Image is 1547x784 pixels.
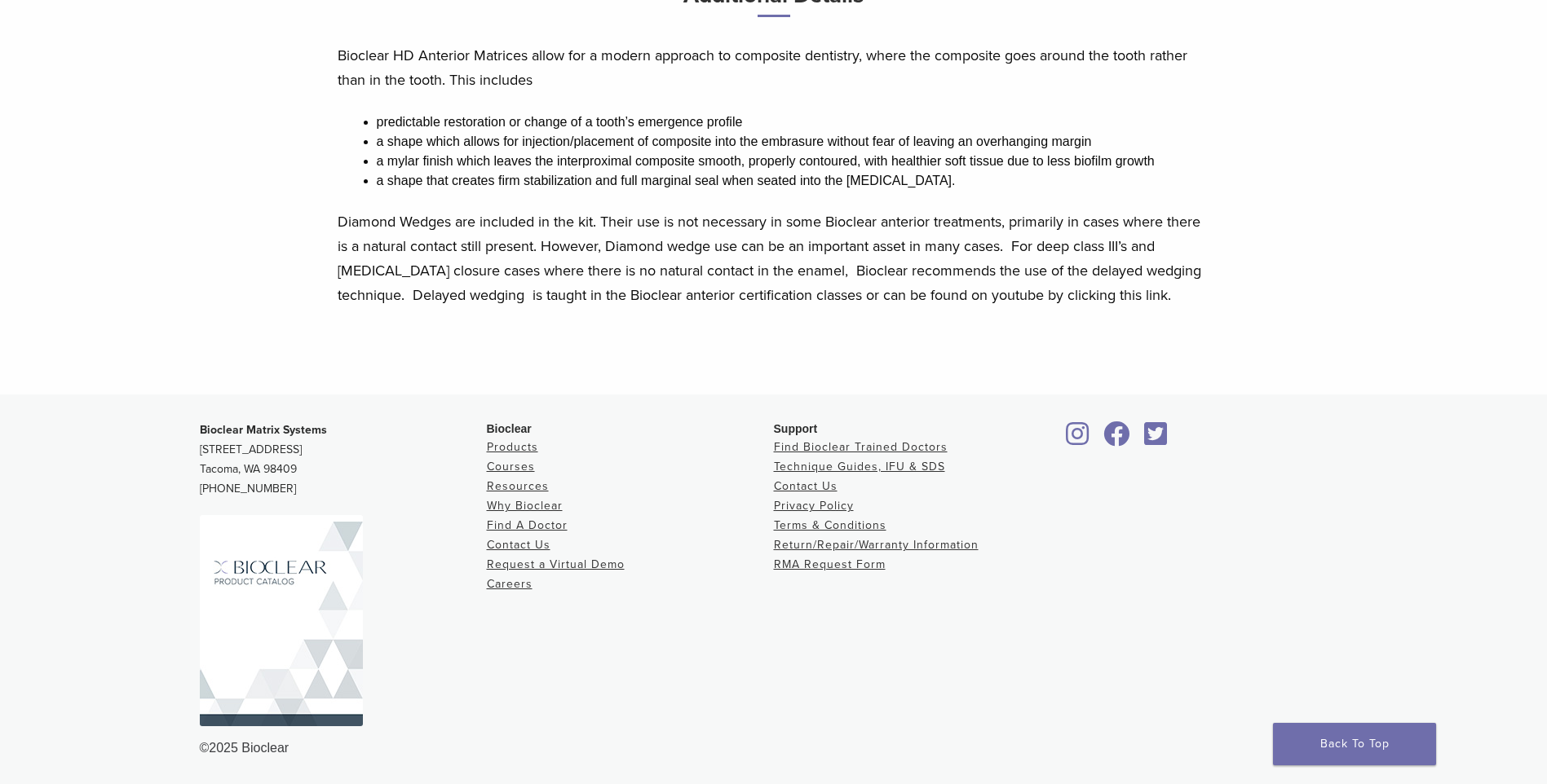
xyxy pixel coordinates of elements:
span: Support [774,422,818,435]
a: Products [487,440,538,454]
a: Find A Doctor [487,518,568,532]
a: Contact Us [487,538,550,552]
li: a mylar finish which leaves the interproximal composite smooth, properly contoured, with healthie... [377,152,1210,171]
p: Diamond Wedges are included in the kit. Their use is not necessary in some Bioclear anterior trea... [338,209,1210,307]
a: Careers [487,577,533,591]
a: Why Bioclear [487,499,563,513]
a: Privacy Policy [774,499,854,513]
div: ©2025 Bioclear [200,738,1348,758]
a: Find Bioclear Trained Doctors [774,440,948,454]
a: Terms & Conditions [774,518,886,532]
li: predictable restoration or change of a tooth’s emergence profile [377,112,1210,132]
img: Bioclear [200,515,363,726]
a: Courses [487,460,535,473]
li: a shape which allows for injection/placement of composite into the embrasure without fear of leav... [377,132,1210,152]
span: Bioclear [487,422,532,435]
a: RMA Request Form [774,557,886,571]
a: Resources [487,479,549,493]
a: Return/Repair/Warranty Information [774,538,979,552]
p: [STREET_ADDRESS] Tacoma, WA 98409 [PHONE_NUMBER] [200,421,487,499]
a: Back To Top [1273,723,1436,765]
p: Bioclear HD Anterior Matrices allow for a modern approach to composite dentistry, where the compo... [338,43,1210,92]
a: Contact Us [774,479,838,493]
a: Bioclear [1139,431,1174,447]
a: Bioclear [1061,431,1095,447]
strong: Bioclear Matrix Systems [200,423,327,437]
a: Request a Virtual Demo [487,557,625,571]
a: Bioclear [1098,431,1136,447]
a: Technique Guides, IFU & SDS [774,460,945,473]
li: a shape that creates firm stabilization and full marginal seal when seated into the [MEDICAL_DATA]. [377,171,1210,191]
